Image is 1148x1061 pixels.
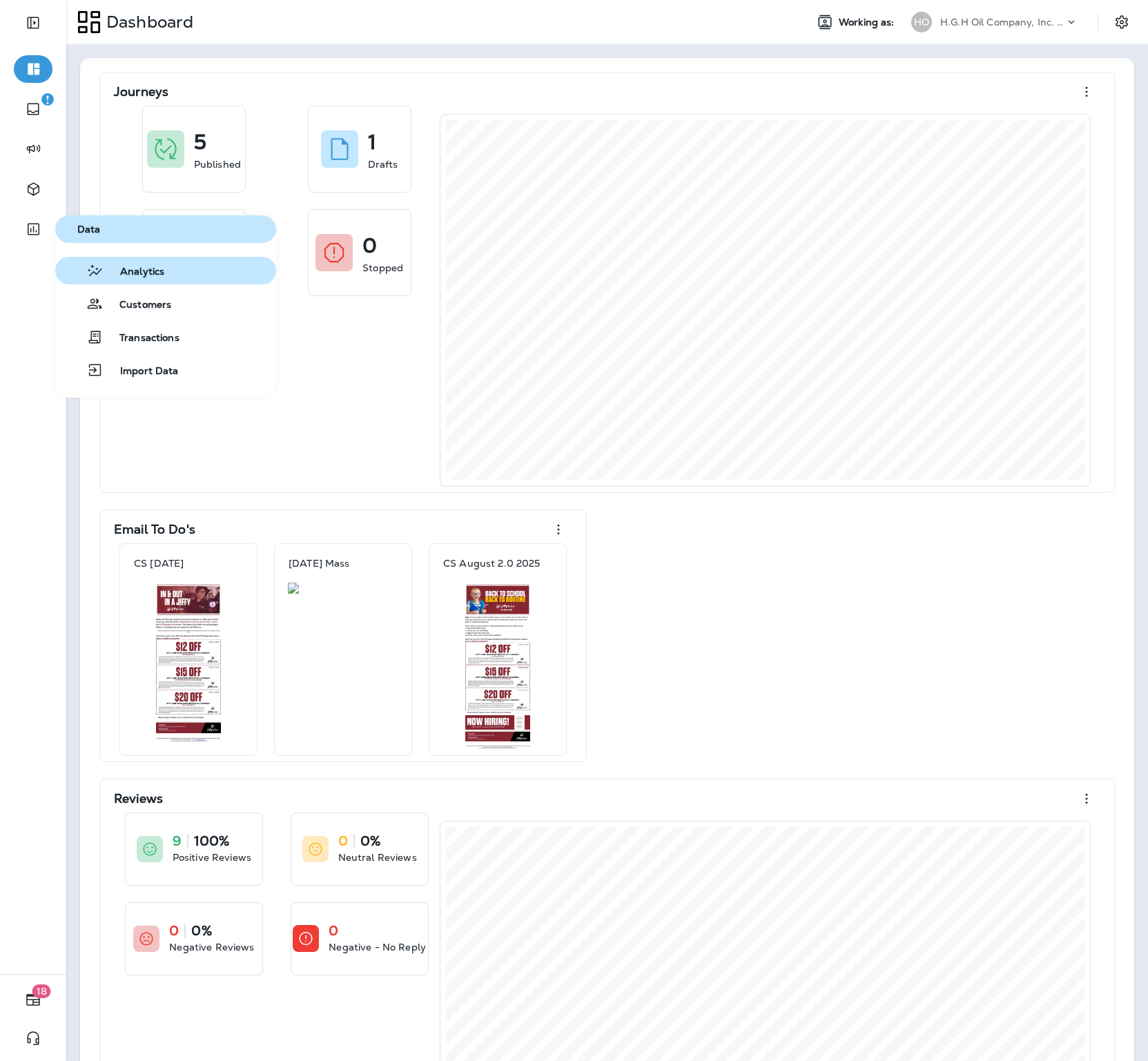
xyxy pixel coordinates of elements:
[104,365,179,378] span: Import Data
[114,523,195,536] p: Email To Do's
[362,261,403,275] p: Stopped
[114,792,163,806] p: Reviews
[173,834,182,848] p: 9
[329,924,338,937] p: 0
[14,9,52,37] button: Expand Sidebar
[55,356,276,384] button: Import Data
[329,940,426,954] p: Negative - No Reply
[368,157,398,171] p: Drafts
[362,239,377,253] p: 0
[443,558,541,569] p: CS August 2.0 2025
[442,583,553,750] img: 1890eb95-7db5-4949-8705-c802551120af.jpg
[194,135,206,149] p: 5
[194,157,241,171] p: Published
[191,924,211,937] p: 0%
[114,85,168,99] p: Journeys
[32,984,51,998] span: 18
[169,924,179,937] p: 0
[173,850,251,864] p: Positive Reviews
[1109,10,1134,35] button: Settings
[134,558,184,569] p: CS [DATE]
[101,12,193,32] p: Dashboard
[103,332,179,345] span: Transactions
[940,17,1064,28] p: H.G.H Oil Company, Inc. dba Jiffy Lube
[360,834,380,848] p: 0%
[55,257,276,284] button: Analytics
[368,135,376,149] p: 1
[289,558,350,569] p: [DATE] Mass
[61,224,271,235] span: Data
[338,850,417,864] p: Neutral Reviews
[55,215,276,243] button: Data
[911,12,932,32] div: HO
[103,299,171,312] span: Customers
[133,583,244,743] img: 2d84c562-2db0-4c70-8b8e-be44b09ecec6.jpg
[55,323,276,351] button: Transactions
[104,266,164,279] span: Analytics
[169,940,254,954] p: Negative Reviews
[839,17,897,28] span: Working as:
[288,583,398,594] img: ff16236c-44e7-4cb1-bbbe-c94469e29579.jpg
[338,834,348,848] p: 0
[194,834,230,848] p: 100%
[55,290,276,318] button: Customers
